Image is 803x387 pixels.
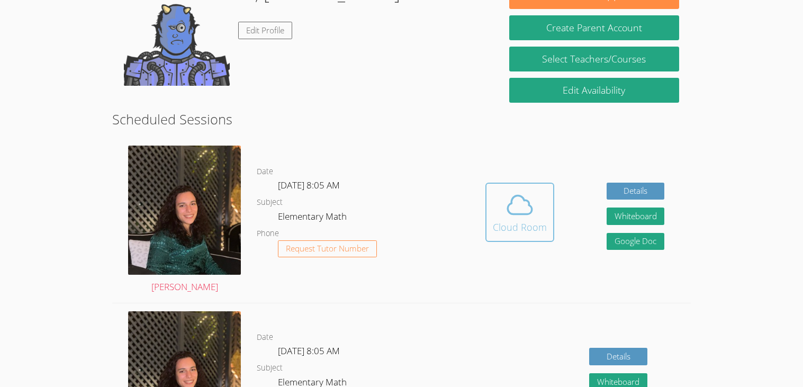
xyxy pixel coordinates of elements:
button: Whiteboard [607,208,665,225]
a: [PERSON_NAME] [128,146,241,295]
dd: Elementary Math [278,209,349,227]
button: Create Parent Account [509,15,679,40]
a: Google Doc [607,233,665,250]
img: avatar.png [128,146,241,275]
a: Details [589,348,647,365]
span: Request Tutor Number [286,245,369,253]
a: Edit Profile [238,22,292,39]
h2: Scheduled Sessions [112,109,690,129]
a: Details [607,183,665,200]
dt: Date [257,331,273,344]
button: Cloud Room [485,183,554,242]
button: Request Tutor Number [278,240,377,258]
a: Edit Availability [509,78,679,103]
span: [DATE] 8:05 AM [278,345,340,357]
dt: Subject [257,196,283,209]
a: Select Teachers/Courses [509,47,679,71]
div: Cloud Room [493,220,547,235]
dt: Phone [257,227,279,240]
dt: Subject [257,362,283,375]
span: [DATE] 8:05 AM [278,179,340,191]
dt: Date [257,165,273,178]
